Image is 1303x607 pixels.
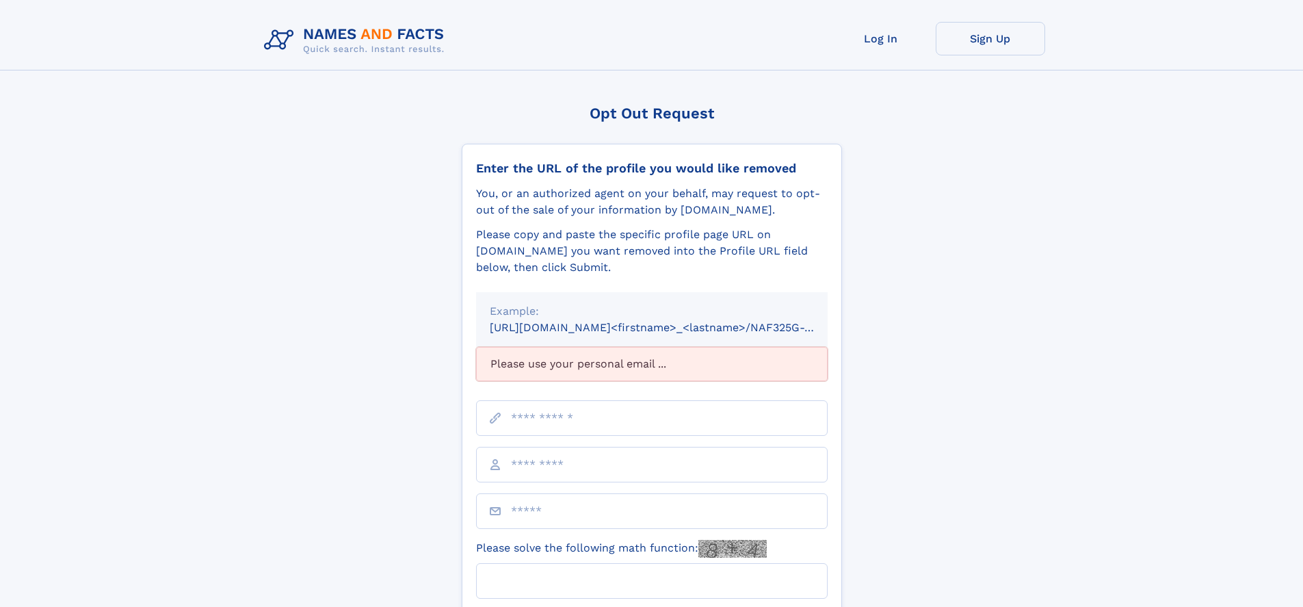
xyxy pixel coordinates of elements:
div: You, or an authorized agent on your behalf, may request to opt-out of the sale of your informatio... [476,185,828,218]
img: Logo Names and Facts [259,22,456,59]
a: Log In [826,22,936,55]
div: Please use your personal email ... [476,347,828,381]
div: Enter the URL of the profile you would like removed [476,161,828,176]
div: Opt Out Request [462,105,842,122]
small: [URL][DOMAIN_NAME]<firstname>_<lastname>/NAF325G-xxxxxxxx [490,321,854,334]
div: Example: [490,303,814,320]
a: Sign Up [936,22,1045,55]
div: Please copy and paste the specific profile page URL on [DOMAIN_NAME] you want removed into the Pr... [476,227,828,276]
label: Please solve the following math function: [476,540,767,558]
